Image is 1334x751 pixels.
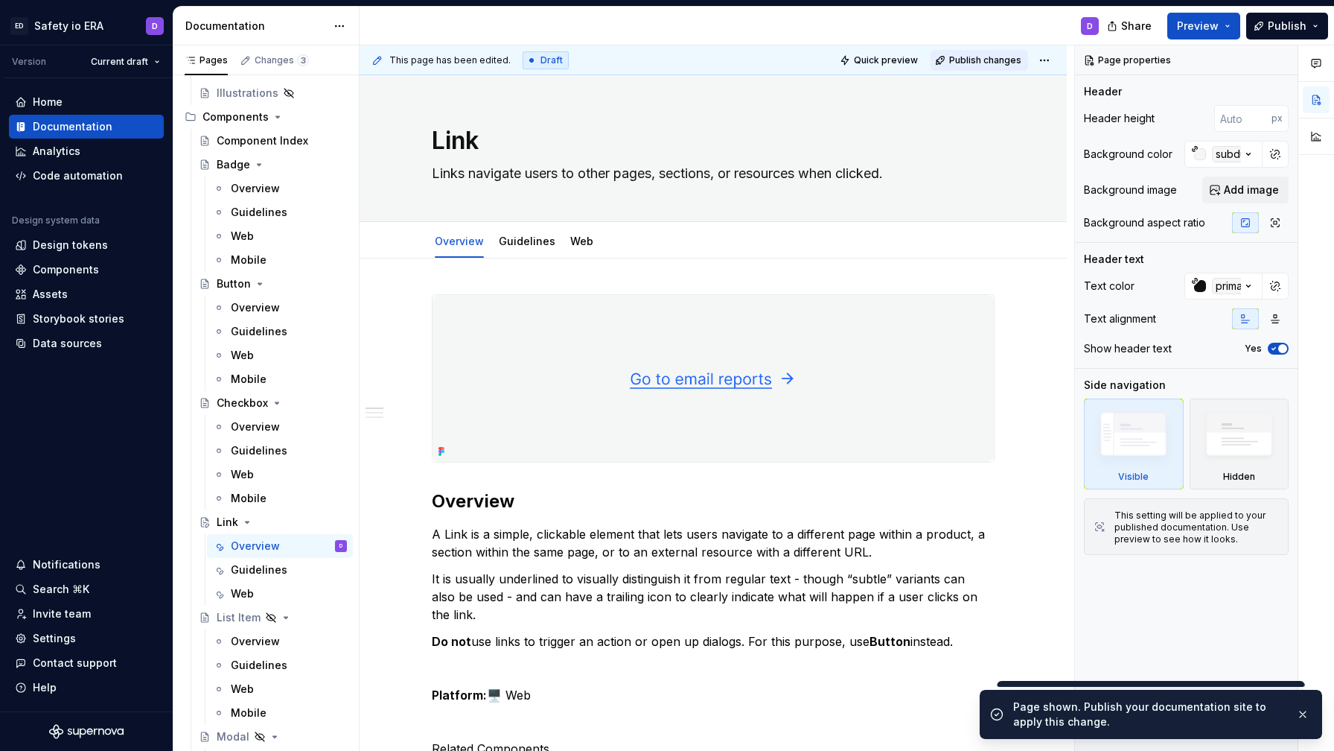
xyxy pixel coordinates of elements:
[193,81,353,105] a: Illustrations
[9,90,164,114] a: Home
[231,253,267,267] div: Mobile
[1224,183,1279,197] span: Add image
[1223,471,1255,483] div: Hidden
[1084,84,1122,99] div: Header
[1100,13,1161,39] button: Share
[432,634,471,649] strong: Do not
[231,372,267,387] div: Mobile
[207,367,353,391] a: Mobile
[49,724,124,739] svg: Supernova Logo
[231,419,280,434] div: Overview
[152,20,158,32] div: D
[9,332,164,355] a: Data sources
[231,563,287,577] div: Guidelines
[9,258,164,282] a: Components
[9,602,164,626] a: Invite team
[207,582,353,606] a: Web
[193,725,353,749] a: Modal
[297,54,309,66] span: 3
[207,248,353,272] a: Mobile
[207,200,353,224] a: Guidelines
[12,56,46,68] div: Version
[10,17,28,35] div: ED
[34,19,103,34] div: Safety io ERA
[231,634,280,649] div: Overview
[339,539,342,554] div: D
[9,676,164,700] button: Help
[84,51,167,72] button: Current draft
[33,262,99,277] div: Components
[432,489,995,513] h2: Overview
[207,487,353,510] a: Mobile
[1121,19,1152,34] span: Share
[207,653,353,677] a: Guidelines
[91,56,148,68] span: Current draft
[499,235,555,247] a: Guidelines
[949,54,1021,66] span: Publish changes
[432,686,995,704] p: 🖥️ Web
[1114,510,1279,545] div: This setting will be applied to your published documentation. Use preview to see how it looks.
[231,682,254,697] div: Web
[193,153,353,177] a: Badge
[1084,279,1134,294] div: Text color
[854,54,918,66] span: Quick preview
[9,115,164,139] a: Documentation
[1084,311,1156,326] div: Text alignment
[1246,13,1328,39] button: Publish
[540,54,563,66] span: Draft
[193,510,353,534] a: Link
[33,238,108,253] div: Design tokens
[217,276,251,291] div: Button
[193,391,353,415] a: Checkbox
[207,224,353,248] a: Web
[432,633,995,650] p: use links to trigger an action or open up dialogs. For this purpose, use instead.
[1271,113,1283,124] p: px
[231,348,254,363] div: Web
[1268,19,1306,34] span: Publish
[207,343,353,367] a: Web
[1202,177,1289,203] button: Add image
[231,300,280,315] div: Overview
[33,631,76,646] div: Settings
[217,729,249,744] div: Modal
[1212,278,1256,294] div: primary
[33,582,89,597] div: Search ⌘K
[207,701,353,725] a: Mobile
[1212,146,1263,162] div: subdued
[1184,273,1263,300] button: primary
[179,105,353,129] div: Components
[1118,471,1149,483] div: Visible
[9,164,164,188] a: Code automation
[231,181,280,196] div: Overview
[207,296,353,320] a: Overview
[1084,378,1166,393] div: Side navigation
[1084,147,1172,162] div: Background color
[493,225,561,256] div: Guidelines
[869,634,910,649] strong: Button
[33,557,100,572] div: Notifications
[429,162,992,186] textarea: Links navigate users to other pages, sections, or resources when clicked.
[231,491,267,506] div: Mobile
[33,168,123,183] div: Code automation
[432,570,995,624] p: It is usually underlined to visually distinguish it from regular text - though “subtle” variants ...
[207,415,353,439] a: Overview
[33,311,124,326] div: Storybook stories
[1087,20,1093,32] div: D
[207,630,353,653] a: Overview
[433,295,994,462] img: c9059795-97b8-4217-b8e8-d76254a7df9e.png
[231,539,280,554] div: Overview
[231,706,267,720] div: Mobile
[231,229,254,244] div: Web
[202,110,269,124] div: Components
[9,651,164,675] button: Contact support
[9,139,164,163] a: Analytics
[217,86,278,101] div: Illustrations
[231,658,287,673] div: Guidelines
[12,215,100,226] div: Design system data
[193,129,353,153] a: Component Index
[9,627,164,650] a: Settings
[1177,19,1219,34] span: Preview
[9,282,164,306] a: Assets
[3,10,170,42] button: EDSafety io ERAD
